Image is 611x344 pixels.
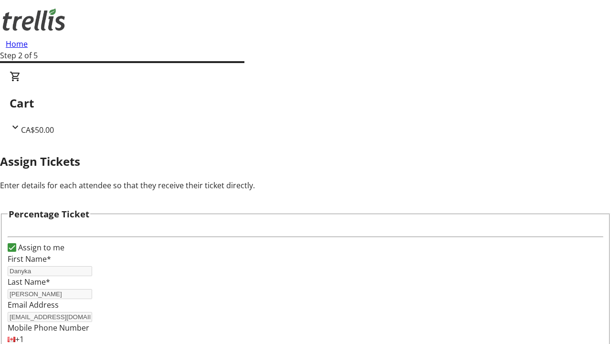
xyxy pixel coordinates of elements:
[8,300,59,310] label: Email Address
[10,95,601,112] h2: Cart
[10,71,601,136] div: CartCA$50.00
[8,277,50,287] label: Last Name*
[8,322,89,333] label: Mobile Phone Number
[16,242,64,253] label: Assign to me
[8,254,51,264] label: First Name*
[9,207,89,221] h3: Percentage Ticket
[21,125,54,135] span: CA$50.00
